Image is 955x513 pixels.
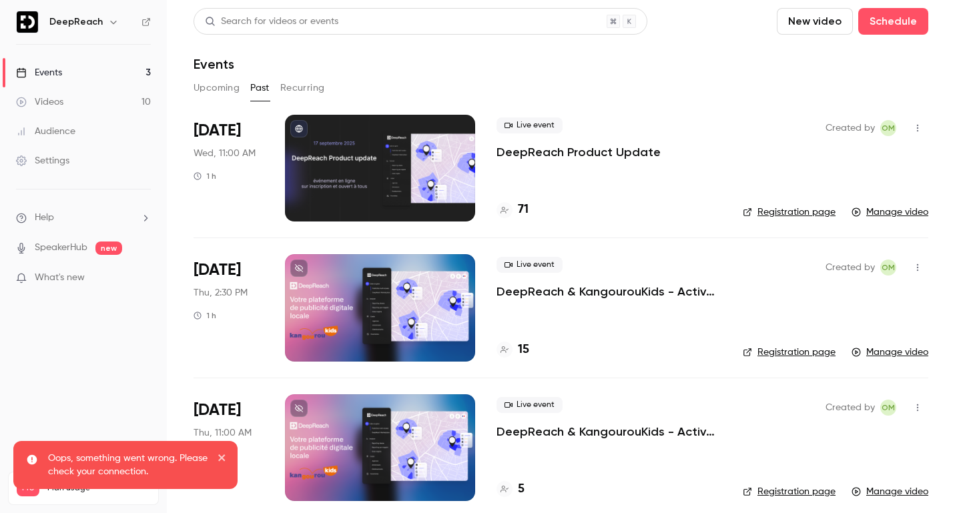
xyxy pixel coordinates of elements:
a: Registration page [743,205,836,219]
span: Created by [826,400,875,416]
span: Help [35,211,54,225]
a: DeepReach & KangourouKids - Activez vos campagnes publicitaires sur vos zones de chalandise - Ses... [497,284,721,300]
h4: 5 [518,480,525,498]
div: Jun 5 Thu, 11:00 AM (Europe/Paris) [194,394,264,501]
span: OM [882,120,895,136]
a: 71 [497,201,529,219]
div: Audience [16,125,75,138]
span: Live event [497,257,563,273]
span: Created by [826,260,875,276]
a: Manage video [852,346,928,359]
div: Sep 17 Wed, 11:00 AM (Europe/Paris) [194,115,264,221]
a: SpeakerHub [35,241,87,255]
a: Registration page [743,485,836,498]
button: close [218,452,227,468]
span: Olivier Milcent [880,260,896,276]
div: Settings [16,154,69,167]
span: OM [882,260,895,276]
a: Manage video [852,485,928,498]
div: Videos [16,95,63,109]
span: new [95,241,122,255]
button: New video [777,8,853,35]
div: Search for videos or events [205,15,338,29]
span: OM [882,400,895,416]
p: Oops, something went wrong. Please check your connection. [48,452,208,478]
a: 5 [497,480,525,498]
h4: 15 [518,341,529,359]
span: Wed, 11:00 AM [194,147,256,160]
div: 1 h [194,310,216,321]
span: Thu, 2:30 PM [194,286,248,300]
span: Olivier Milcent [880,400,896,416]
a: DeepReach Product Update [497,144,661,160]
span: [DATE] [194,400,241,421]
button: Upcoming [194,77,240,99]
span: [DATE] [194,120,241,141]
button: Recurring [280,77,325,99]
li: help-dropdown-opener [16,211,151,225]
span: Live event [497,117,563,133]
div: Jun 5 Thu, 2:30 PM (Europe/Paris) [194,254,264,361]
div: 1 h [194,171,216,181]
span: Live event [497,397,563,413]
img: DeepReach [17,11,38,33]
span: Thu, 11:00 AM [194,426,252,440]
h4: 71 [518,201,529,219]
h6: DeepReach [49,15,103,29]
span: [DATE] [194,260,241,281]
a: Registration page [743,346,836,359]
a: DeepReach & KangourouKids - Activez vos campagnes publicitaires sur vos zones de chalandise - Ses... [497,424,721,440]
a: Manage video [852,205,928,219]
span: Olivier Milcent [880,120,896,136]
button: Past [250,77,270,99]
h1: Events [194,56,234,72]
a: 15 [497,341,529,359]
span: What's new [35,271,85,285]
div: Events [16,66,62,79]
button: Schedule [858,8,928,35]
span: Created by [826,120,875,136]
